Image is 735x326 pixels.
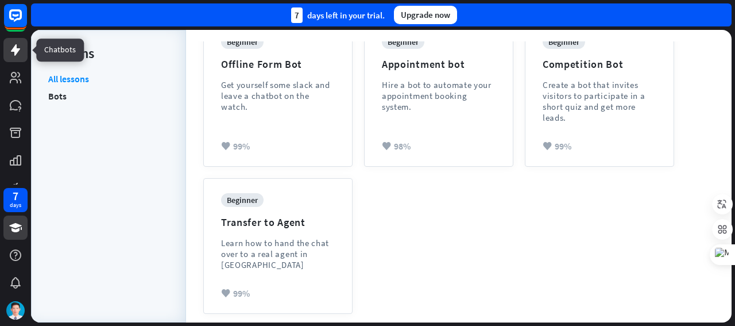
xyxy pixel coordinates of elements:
div: 7 [13,191,18,201]
div: Get yourself some slack and leave a chatbot on the watch. [221,79,335,112]
div: Appointment bot [382,57,465,71]
i: heart [543,142,552,151]
button: Open LiveChat chat widget [9,5,44,39]
span: 99% [233,287,250,299]
div: beginner [382,35,424,49]
div: Hire a bot to automate your appointment booking system. [382,79,496,112]
i: heart [221,142,230,151]
div: Offline Form Bot [221,57,302,71]
div: 7 [291,7,303,23]
i: heart [382,142,391,151]
a: All lessons [48,73,89,87]
div: days [10,201,21,209]
div: Create a bot that invites visitors to participate in a short quiz and get more leads. [543,79,656,123]
span: 99% [233,140,250,152]
div: beginner [543,35,585,49]
span: 98% [394,140,411,152]
div: Upgrade now [394,6,457,24]
div: Transfer to Agent [221,216,305,229]
a: 7 days [3,188,28,212]
div: Learn how to hand the chat over to a real agent in [GEOGRAPHIC_DATA] [221,237,335,270]
div: beginner [221,193,264,207]
div: days left in your trial. [291,7,385,23]
span: 99% [555,140,571,152]
a: Bots [48,87,67,105]
div: Competition Bot [543,57,624,71]
div: Lessons [48,44,169,62]
div: beginner [221,35,264,49]
i: heart [221,289,230,298]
